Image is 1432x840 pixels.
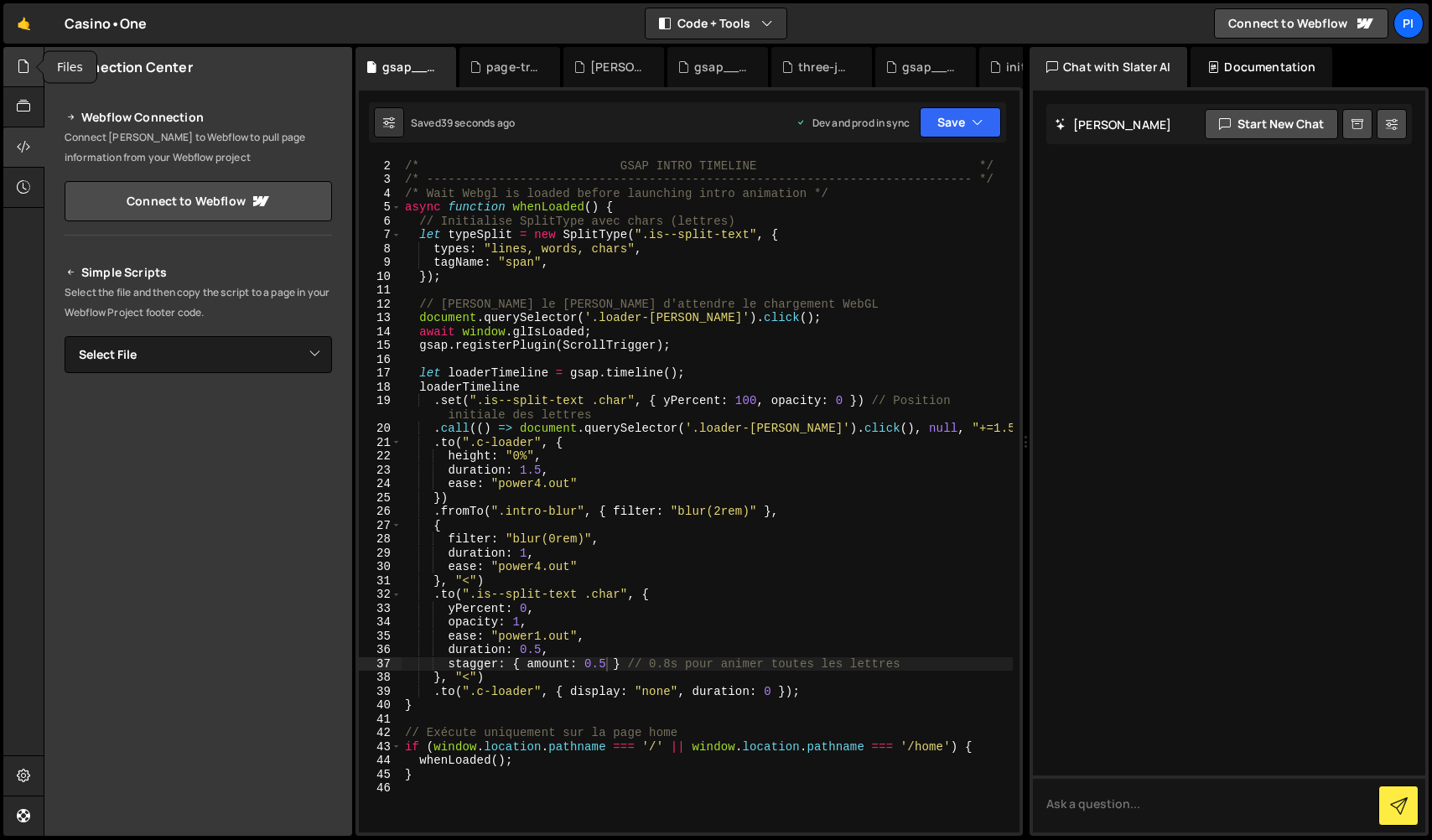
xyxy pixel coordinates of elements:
div: 22 [359,449,402,464]
div: 41 [359,713,402,727]
button: Start new chat [1205,109,1338,139]
div: page-transition.js [486,59,540,75]
div: Dev and prod in sync [796,116,910,130]
div: 20 [359,422,402,436]
div: 11 [359,283,402,298]
div: [PERSON_NAME]-scroll.js [590,59,644,75]
a: Connect to Webflow [65,181,332,221]
div: 24 [359,477,402,491]
h2: [PERSON_NAME] [1055,117,1171,132]
a: Pi [1393,8,1424,39]
div: 25 [359,491,402,506]
div: 43 [359,740,402,754]
div: 38 [359,671,402,685]
div: 39 seconds ago [441,116,515,130]
div: 36 [359,643,402,657]
h2: Webflow Connection [65,107,332,127]
div: Files [44,52,96,83]
div: 2 [359,159,402,174]
div: 42 [359,726,402,740]
div: three-js__3d-scene.js [798,59,852,75]
div: Saved [411,116,515,130]
button: Save [920,107,1001,137]
p: Connect [PERSON_NAME] to Webflow to pull page information from your Webflow project [65,127,332,168]
div: 34 [359,615,402,630]
div: 4 [359,187,402,201]
div: Casino•One [65,13,148,34]
div: 23 [359,464,402,478]
div: 46 [359,781,402,796]
div: gsap__split-text.js [694,59,748,75]
div: 12 [359,298,402,312]
div: 16 [359,353,402,367]
a: Connect to Webflow [1214,8,1388,39]
div: 39 [359,685,402,699]
div: 18 [359,381,402,395]
h2: Simple Scripts [65,262,332,283]
div: 33 [359,602,402,616]
h2: Connection Center [65,58,193,76]
div: 32 [359,588,402,602]
iframe: YouTube video player [65,563,334,713]
div: 10 [359,270,402,284]
div: 3 [359,173,402,187]
div: 8 [359,242,402,257]
div: 13 [359,311,402,325]
div: gsap__scroll-timeline.js [902,59,956,75]
div: 15 [359,339,402,353]
div: 21 [359,436,402,450]
div: Documentation [1191,47,1332,87]
div: 17 [359,366,402,381]
div: 44 [359,754,402,768]
div: 6 [359,215,402,229]
div: gsap__home-intro-timeline.js [382,59,436,75]
button: Code + Tools [646,8,786,39]
div: 30 [359,560,402,574]
div: Chat with Slater AI [1030,47,1187,87]
p: Select the file and then copy the script to a page in your Webflow Project footer code. [65,283,332,323]
div: 35 [359,630,402,644]
div: 7 [359,228,402,242]
div: 31 [359,574,402,589]
div: 40 [359,698,402,713]
div: 14 [359,325,402,340]
div: 19 [359,394,402,422]
div: 45 [359,768,402,782]
div: 28 [359,532,402,547]
div: 37 [359,657,402,671]
div: 5 [359,200,402,215]
div: 29 [359,547,402,561]
div: init.js [1006,59,1040,75]
div: 26 [359,505,402,519]
iframe: YouTube video player [65,401,334,552]
div: 9 [359,256,402,270]
div: 27 [359,519,402,533]
a: 🤙 [3,3,44,44]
